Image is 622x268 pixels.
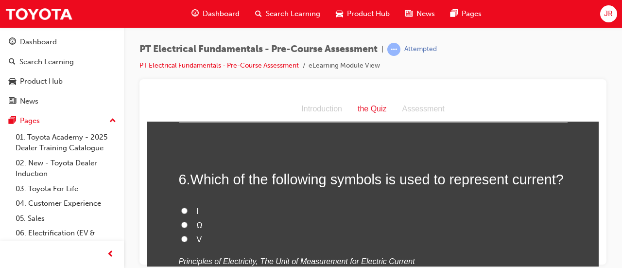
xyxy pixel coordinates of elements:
[309,60,380,71] li: eLearning Module View
[9,38,16,47] span: guage-icon
[347,8,390,19] span: Product Hub
[20,115,40,126] div: Pages
[12,181,120,197] a: 03. Toyota For Life
[32,161,268,169] em: Principles of Electricity, The Unit of Measurement for Electric Current
[381,44,383,55] span: |
[32,73,420,92] h2: 6 .
[20,36,57,48] div: Dashboard
[405,8,413,20] span: news-icon
[50,125,55,133] span: Ω
[50,110,52,119] span: I
[462,8,482,19] span: Pages
[20,96,38,107] div: News
[139,61,299,70] a: PT Electrical Fundamentals - Pre-Course Assessment
[9,77,16,86] span: car-icon
[9,117,16,125] span: pages-icon
[9,58,16,67] span: search-icon
[255,8,262,20] span: search-icon
[146,5,203,19] div: Introduction
[139,44,378,55] span: PT Electrical Fundamentals - Pre-Course Assessment
[34,111,40,117] input: I
[20,76,63,87] div: Product Hub
[443,4,489,24] a: pages-iconPages
[4,112,120,130] button: Pages
[450,8,458,20] span: pages-icon
[266,8,320,19] span: Search Learning
[4,72,120,90] a: Product Hub
[191,8,199,20] span: guage-icon
[416,8,435,19] span: News
[12,226,120,251] a: 06. Electrification (EV & Hybrid)
[50,139,55,147] span: V
[404,45,437,54] div: Attempted
[5,3,73,25] img: Trak
[12,196,120,211] a: 04. Customer Experience
[34,125,40,131] input: Ω
[387,43,400,56] span: learningRecordVerb_ATTEMPT-icon
[12,156,120,181] a: 02. New - Toyota Dealer Induction
[247,5,305,19] div: Assessment
[203,8,240,19] span: Dashboard
[109,115,116,127] span: up-icon
[184,4,247,24] a: guage-iconDashboard
[4,33,120,51] a: Dashboard
[604,8,613,19] span: JR
[9,97,16,106] span: news-icon
[328,4,397,24] a: car-iconProduct Hub
[19,56,74,68] div: Search Learning
[247,4,328,24] a: search-iconSearch Learning
[43,75,416,90] span: Which of the following symbols is used to represent current?
[397,4,443,24] a: news-iconNews
[34,139,40,145] input: V
[600,5,617,22] button: JR
[4,53,120,71] a: Search Learning
[203,5,247,19] div: the Quiz
[4,92,120,110] a: News
[107,249,114,261] span: prev-icon
[4,31,120,112] button: DashboardSearch LearningProduct HubNews
[12,211,120,226] a: 05. Sales
[336,8,343,20] span: car-icon
[12,130,120,156] a: 01. Toyota Academy - 2025 Dealer Training Catalogue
